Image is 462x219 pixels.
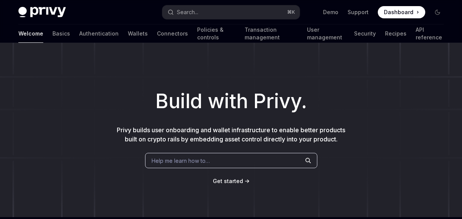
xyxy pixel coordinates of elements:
a: Authentication [79,24,119,43]
h1: Build with Privy. [12,86,450,116]
a: Dashboard [378,6,425,18]
a: API reference [416,24,444,43]
a: Recipes [385,24,406,43]
a: Get started [213,177,243,185]
a: Wallets [128,24,148,43]
a: Connectors [157,24,188,43]
a: Security [354,24,376,43]
a: Transaction management [245,24,298,43]
a: Welcome [18,24,43,43]
a: User management [307,24,345,43]
a: Support [348,8,369,16]
a: Basics [52,24,70,43]
span: Get started [213,178,243,184]
span: Privy builds user onboarding and wallet infrastructure to enable better products built on crypto ... [117,126,345,143]
div: Search... [177,8,198,17]
a: Demo [323,8,338,16]
img: dark logo [18,7,66,18]
span: ⌘ K [287,9,295,15]
button: Toggle dark mode [431,6,444,18]
span: Help me learn how to… [152,157,210,165]
span: Dashboard [384,8,413,16]
a: Policies & controls [197,24,235,43]
button: Search...⌘K [162,5,300,19]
